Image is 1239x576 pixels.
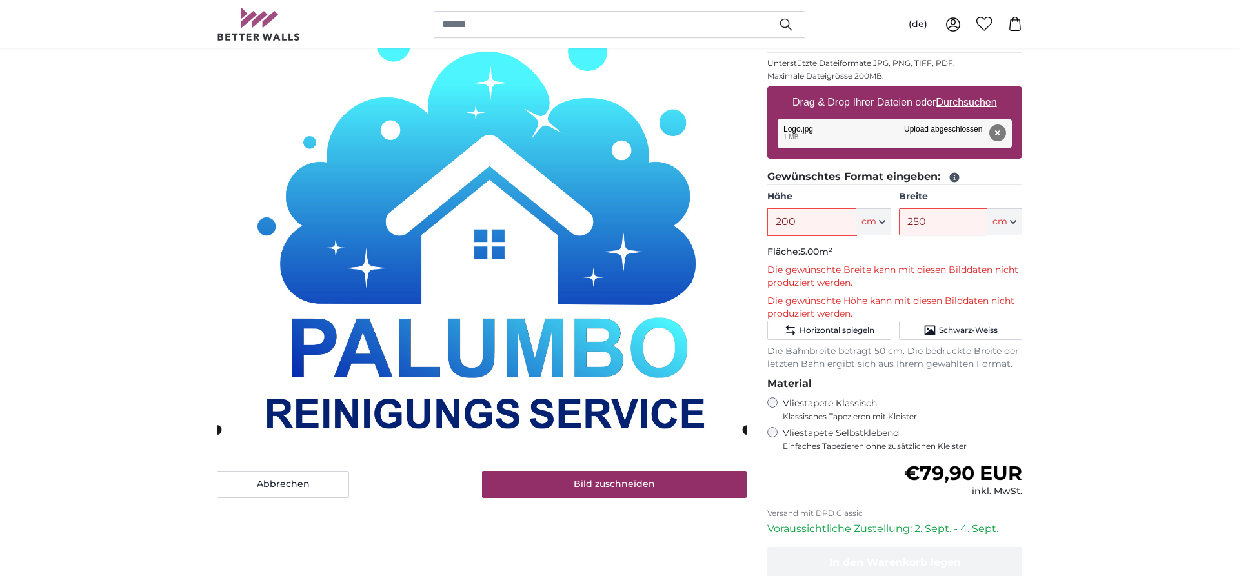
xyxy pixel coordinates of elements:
[783,427,1022,452] label: Vliestapete Selbstklebend
[787,90,1002,115] label: Drag & Drop Ihrer Dateien oder
[939,325,998,335] span: Schwarz-Weiss
[767,71,1022,81] p: Maximale Dateigrösse 200MB.
[904,461,1022,485] span: €79,90 EUR
[767,264,1022,290] p: Die gewünschte Breite kann mit diesen Bilddaten nicht produziert werden.
[904,485,1022,498] div: inkl. MwSt.
[800,246,832,257] span: 5.00m²
[767,246,1022,259] p: Fläche:
[767,345,1022,371] p: Die Bahnbreite beträgt 50 cm. Die bedruckte Breite der letzten Bahn ergibt sich aus Ihrem gewählt...
[936,97,997,108] u: Durchsuchen
[767,508,1022,519] p: Versand mit DPD Classic
[482,471,747,498] button: Bild zuschneiden
[767,376,1022,392] legend: Material
[767,521,1022,537] p: Voraussichtliche Zustellung: 2. Sept. - 4. Sept.
[898,13,938,36] button: (de)
[217,8,301,41] img: Betterwalls
[217,471,349,498] button: Abbrechen
[899,190,1022,203] label: Breite
[800,325,874,335] span: Horizontal spiegeln
[856,208,891,235] button: cm
[783,441,1022,452] span: Einfaches Tapezieren ohne zusätzlichen Kleister
[987,208,1022,235] button: cm
[783,397,1011,422] label: Vliestapete Klassisch
[899,321,1022,340] button: Schwarz-Weiss
[767,58,1022,68] p: Unterstützte Dateiformate JPG, PNG, TIFF, PDF.
[829,556,961,568] span: In den Warenkorb legen
[767,190,891,203] label: Höhe
[767,169,1022,185] legend: Gewünschtes Format eingeben:
[767,295,1022,321] p: Die gewünschte Höhe kann mit diesen Bilddaten nicht produziert werden.
[992,215,1007,228] span: cm
[783,412,1011,422] span: Klassisches Tapezieren mit Kleister
[861,215,876,228] span: cm
[767,321,891,340] button: Horizontal spiegeln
